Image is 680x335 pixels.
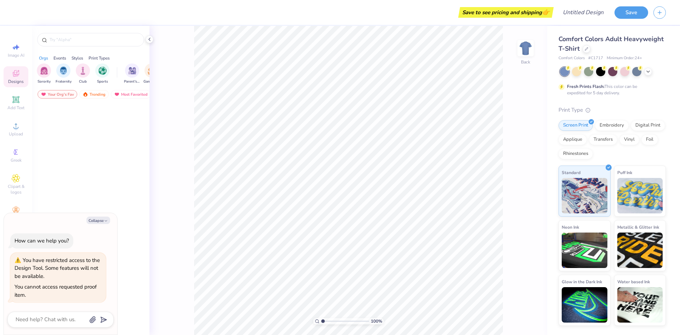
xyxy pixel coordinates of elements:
[588,55,603,61] span: # C1717
[521,59,530,65] div: Back
[56,63,72,84] div: filter for Fraternity
[143,63,160,84] div: filter for Game Day
[15,283,97,298] div: You cannot access requested proof item.
[371,318,382,324] span: 100 %
[617,287,663,323] img: Water based Ink
[567,84,605,89] strong: Fresh Prints Flash:
[631,120,665,131] div: Digital Print
[86,217,110,224] button: Collapse
[460,7,552,18] div: Save to see pricing and shipping
[124,63,140,84] button: filter button
[518,41,533,55] img: Back
[98,67,107,75] img: Sports Image
[38,79,51,84] span: Sorority
[8,79,24,84] span: Designs
[148,67,156,75] img: Game Day Image
[38,90,77,99] div: Your Org's Fav
[37,63,51,84] div: filter for Sorority
[95,63,109,84] div: filter for Sports
[7,105,24,111] span: Add Text
[559,120,593,131] div: Screen Print
[41,92,46,97] img: most_fav.gif
[143,79,160,84] span: Game Day
[56,63,72,84] button: filter button
[37,63,51,84] button: filter button
[9,131,23,137] span: Upload
[562,278,602,285] span: Glow in the Dark Ink
[15,257,100,280] div: You have restricted access to the Design Tool. Some features will not be available.
[617,223,659,231] span: Metallic & Glitter Ink
[97,79,108,84] span: Sports
[589,134,617,145] div: Transfers
[128,67,136,75] img: Parent's Weekend Image
[143,63,160,84] button: filter button
[617,178,663,213] img: Puff Ink
[124,79,140,84] span: Parent's Weekend
[111,90,151,99] div: Most Favorited
[72,55,83,61] div: Styles
[617,278,650,285] span: Water based Ink
[79,90,109,99] div: Trending
[617,169,632,176] span: Puff Ink
[114,92,120,97] img: most_fav.gif
[4,184,28,195] span: Clipart & logos
[607,55,642,61] span: Minimum Order: 24 +
[39,55,48,61] div: Orgs
[89,55,110,61] div: Print Types
[83,92,88,97] img: trending.gif
[559,134,587,145] div: Applique
[562,223,579,231] span: Neon Ink
[542,8,550,16] span: 👉
[562,233,607,268] img: Neon Ink
[559,106,666,114] div: Print Type
[40,67,48,75] img: Sorority Image
[562,169,580,176] span: Standard
[641,134,658,145] div: Foil
[562,178,607,213] img: Standard
[557,5,609,19] input: Untitled Design
[559,55,585,61] span: Comfort Colors
[49,36,140,43] input: Try "Alpha"
[559,149,593,159] div: Rhinestones
[53,55,66,61] div: Events
[124,63,140,84] div: filter for Parent's Weekend
[79,67,87,75] img: Club Image
[567,83,654,96] div: This color can be expedited for 5 day delivery.
[562,287,607,323] img: Glow in the Dark Ink
[95,63,109,84] button: filter button
[79,79,87,84] span: Club
[76,63,90,84] button: filter button
[614,6,648,19] button: Save
[56,79,72,84] span: Fraternity
[76,63,90,84] div: filter for Club
[11,157,22,163] span: Greek
[559,35,664,53] span: Comfort Colors Adult Heavyweight T-Shirt
[8,52,24,58] span: Image AI
[59,67,67,75] img: Fraternity Image
[619,134,639,145] div: Vinyl
[15,237,69,244] div: How can we help you?
[595,120,629,131] div: Embroidery
[617,233,663,268] img: Metallic & Glitter Ink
